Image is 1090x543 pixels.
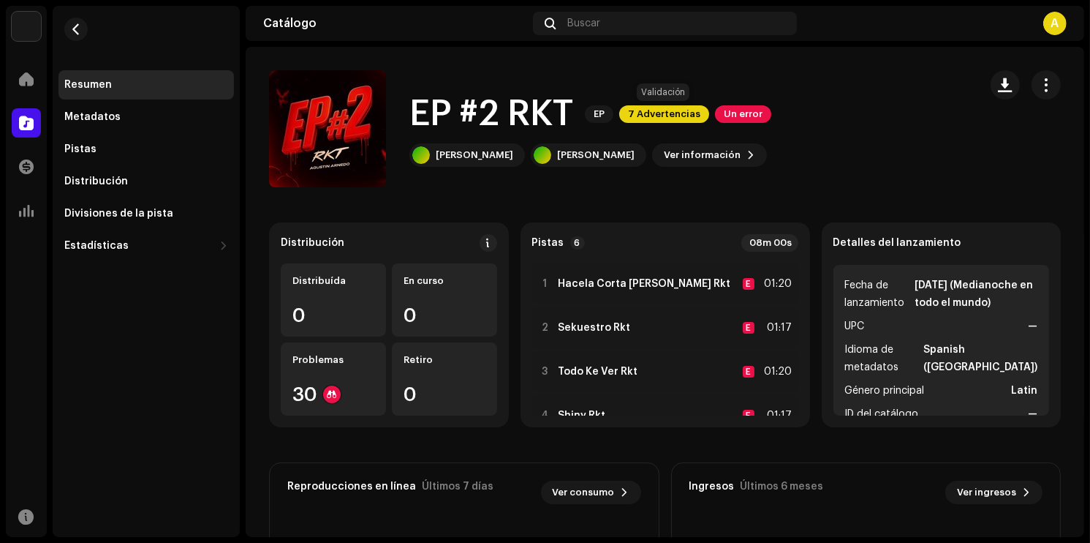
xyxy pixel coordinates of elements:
[559,278,731,290] strong: Hacela Corta [PERSON_NAME] Rkt
[541,481,641,504] button: Ver consumo
[404,275,485,287] div: En curso
[845,277,912,312] span: Fecha de lanzamiento
[58,70,234,100] re-m-nav-item: Resumen
[292,354,374,366] div: Problemas
[567,18,600,29] span: Buscar
[64,208,173,220] div: Divisiones de la pista
[12,12,41,41] img: 297a105e-aa6c-4183-9ff4-27133c00f2e2
[741,234,798,252] div: 08m 00s
[1011,382,1037,400] strong: Latin
[404,354,485,366] div: Retiro
[58,167,234,196] re-m-nav-item: Distribución
[743,278,754,290] div: E
[915,277,1037,312] strong: [DATE] (Medianoche en todo el mundo)
[760,363,792,381] div: 01:20
[559,410,606,422] strong: Shiny Rkt
[743,366,754,378] div: E
[64,111,121,123] div: Metadatos
[833,237,961,249] strong: Detalles del lanzamiento
[532,237,564,249] strong: Pistas
[743,410,754,422] div: E
[845,405,919,423] span: ID del catálogo
[741,481,824,493] div: Últimos 6 meses
[760,319,792,337] div: 01:17
[263,18,527,29] div: Catálogo
[281,237,344,249] div: Distribución
[619,105,709,123] span: 7 Advertencias
[559,322,631,334] strong: Sekuestro Rkt
[559,366,638,378] strong: Todo Ke Ver Rkt
[923,341,1037,376] strong: Spanish ([GEOGRAPHIC_DATA])
[845,341,921,376] span: Idioma de metadatos
[64,143,96,155] div: Pistas
[1043,12,1067,35] div: A
[1028,405,1037,423] strong: —
[760,275,792,293] div: 01:20
[1028,318,1037,335] strong: —
[58,102,234,132] re-m-nav-item: Metadatos
[957,478,1016,507] span: Ver ingresos
[845,382,925,400] span: Género principal
[845,318,865,335] span: UPC
[652,143,767,167] button: Ver información
[664,141,741,170] span: Ver información
[760,407,792,424] div: 01:17
[689,481,735,493] div: Ingresos
[58,199,234,228] re-m-nav-item: Divisiones de la pista
[743,322,754,334] div: E
[287,481,416,493] div: Reproducciones en línea
[64,176,128,187] div: Distribución
[58,231,234,261] re-m-nav-dropdown: Estadísticas
[292,275,374,287] div: Distribuída
[409,91,573,138] h1: EP #2 RKT
[422,481,493,493] div: Últimos 7 días
[64,79,112,91] div: Resumen
[557,149,635,161] div: [PERSON_NAME]
[64,240,129,252] div: Estadísticas
[945,481,1042,504] button: Ver ingresos
[58,135,234,164] re-m-nav-item: Pistas
[715,105,771,123] span: Un error
[553,478,615,507] span: Ver consumo
[436,149,513,161] div: [PERSON_NAME]
[570,236,585,250] p-badge: 6
[585,105,613,123] span: EP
